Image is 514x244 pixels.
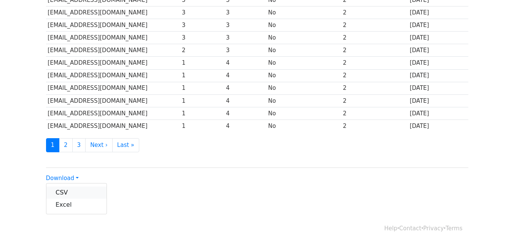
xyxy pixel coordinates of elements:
[341,6,408,19] td: 2
[180,32,224,44] td: 3
[399,225,421,232] a: Contact
[341,82,408,94] td: 2
[46,187,107,199] a: CSV
[408,6,468,19] td: [DATE]
[180,44,224,57] td: 2
[266,44,341,57] td: No
[423,225,444,232] a: Privacy
[408,120,468,132] td: [DATE]
[224,107,266,120] td: 4
[266,82,341,94] td: No
[224,6,266,19] td: 3
[46,6,180,19] td: [EMAIL_ADDRESS][DOMAIN_NAME]
[476,207,514,244] iframe: Chat Widget
[408,32,468,44] td: [DATE]
[266,107,341,120] td: No
[180,82,224,94] td: 1
[446,225,462,232] a: Terms
[180,19,224,32] td: 3
[180,6,224,19] td: 3
[224,57,266,69] td: 4
[408,82,468,94] td: [DATE]
[46,82,180,94] td: [EMAIL_ADDRESS][DOMAIN_NAME]
[341,69,408,82] td: 2
[224,94,266,107] td: 4
[46,44,180,57] td: [EMAIL_ADDRESS][DOMAIN_NAME]
[341,94,408,107] td: 2
[408,107,468,120] td: [DATE]
[72,138,86,152] a: 3
[408,69,468,82] td: [DATE]
[224,120,266,132] td: 4
[46,107,180,120] td: [EMAIL_ADDRESS][DOMAIN_NAME]
[341,44,408,57] td: 2
[224,82,266,94] td: 4
[341,107,408,120] td: 2
[46,199,107,211] a: Excel
[266,19,341,32] td: No
[341,32,408,44] td: 2
[341,57,408,69] td: 2
[112,138,139,152] a: Last »
[266,6,341,19] td: No
[266,69,341,82] td: No
[266,32,341,44] td: No
[59,138,73,152] a: 2
[341,120,408,132] td: 2
[408,44,468,57] td: [DATE]
[46,138,60,152] a: 1
[46,120,180,132] td: [EMAIL_ADDRESS][DOMAIN_NAME]
[224,44,266,57] td: 3
[224,32,266,44] td: 3
[180,120,224,132] td: 1
[85,138,113,152] a: Next ›
[180,57,224,69] td: 1
[408,94,468,107] td: [DATE]
[384,225,397,232] a: Help
[408,57,468,69] td: [DATE]
[408,19,468,32] td: [DATE]
[180,69,224,82] td: 1
[180,107,224,120] td: 1
[46,94,180,107] td: [EMAIL_ADDRESS][DOMAIN_NAME]
[266,94,341,107] td: No
[46,57,180,69] td: [EMAIL_ADDRESS][DOMAIN_NAME]
[224,19,266,32] td: 3
[266,57,341,69] td: No
[224,69,266,82] td: 4
[341,19,408,32] td: 2
[180,94,224,107] td: 1
[46,19,180,32] td: [EMAIL_ADDRESS][DOMAIN_NAME]
[46,32,180,44] td: [EMAIL_ADDRESS][DOMAIN_NAME]
[46,69,180,82] td: [EMAIL_ADDRESS][DOMAIN_NAME]
[46,175,79,182] a: Download
[266,120,341,132] td: No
